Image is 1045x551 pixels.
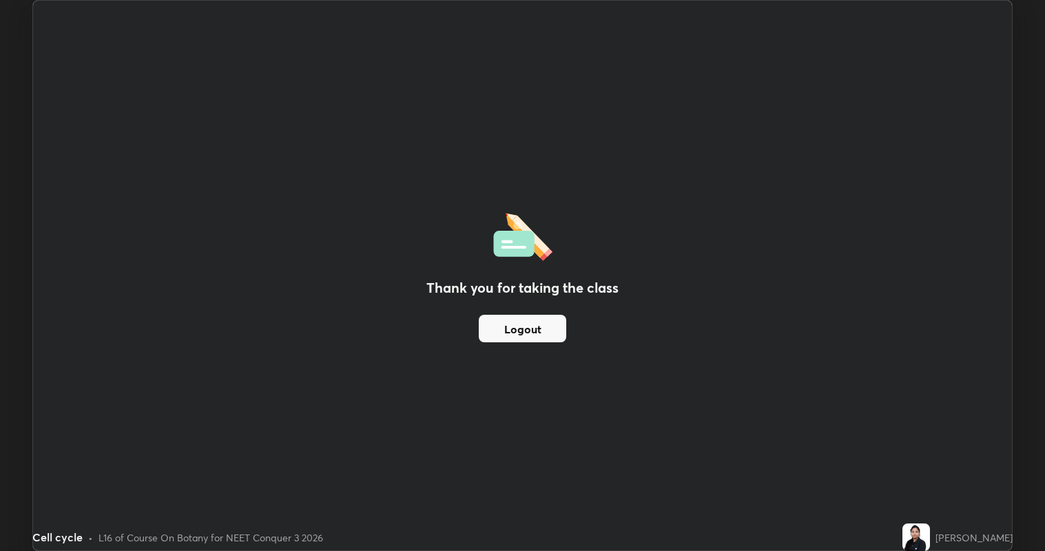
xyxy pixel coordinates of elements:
[935,530,1013,545] div: [PERSON_NAME]
[479,315,566,342] button: Logout
[32,529,83,545] div: Cell cycle
[426,278,619,298] h2: Thank you for taking the class
[493,209,552,261] img: offlineFeedback.1438e8b3.svg
[902,523,930,551] img: f7eccc8ec5de4befb7241ed3494b9f8e.jpg
[88,530,93,545] div: •
[99,530,323,545] div: L16 of Course On Botany for NEET Conquer 3 2026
